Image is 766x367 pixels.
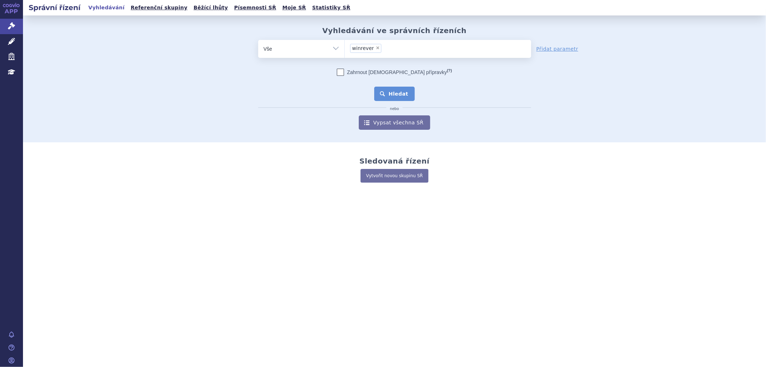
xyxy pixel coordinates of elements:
[23,3,86,13] h2: Správní řízení
[232,3,278,13] a: Písemnosti SŘ
[447,68,452,73] abbr: (?)
[384,43,418,52] input: winrever
[191,3,230,13] a: Běžící lhůty
[86,3,127,13] a: Vyhledávání
[374,87,415,101] button: Hledat
[322,26,467,35] h2: Vyhledávání ve správních řízeních
[386,107,403,111] i: nebo
[359,157,430,165] h2: Sledovaná řízení
[310,3,352,13] a: Statistiky SŘ
[361,169,428,183] a: Vytvořit novou skupinu SŘ
[376,46,380,50] span: ×
[337,69,452,76] label: Zahrnout [DEMOGRAPHIC_DATA] přípravky
[359,115,430,130] a: Vypsat všechna SŘ
[280,3,308,13] a: Moje SŘ
[129,3,190,13] a: Referenční skupiny
[537,45,579,52] a: Přidat parametr
[352,46,374,51] span: winrever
